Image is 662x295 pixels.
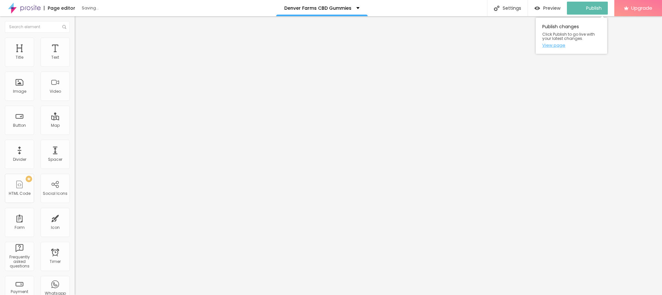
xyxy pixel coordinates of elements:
div: Video [50,89,61,94]
iframe: Editor [75,16,662,295]
div: Icon [51,225,60,230]
div: Image [13,89,26,94]
div: Saving... [82,6,156,10]
div: Title [16,55,23,60]
div: Form [15,225,25,230]
div: Timer [50,259,61,264]
div: Divider [13,157,26,162]
div: Frequently asked questions [6,255,32,269]
a: View page [542,43,601,47]
p: Denver Farms CBD Gummies [284,6,351,10]
div: HTML Code [9,191,31,196]
button: Preview [528,2,567,15]
span: Preview [543,6,560,11]
div: Text [51,55,59,60]
span: Publish [586,6,602,11]
button: Publish [567,2,608,15]
div: Map [51,123,60,128]
div: Spacer [48,157,62,162]
input: Search element [5,21,70,33]
span: Click Publish to go live with your latest changes. [542,32,601,41]
img: view-1.svg [534,6,540,11]
img: Icone [494,6,499,11]
img: Icone [62,25,66,29]
div: Page editor [44,6,75,10]
div: Button [13,123,26,128]
div: Social Icons [43,191,67,196]
div: Publish changes [536,18,607,54]
span: Upgrade [631,5,652,11]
